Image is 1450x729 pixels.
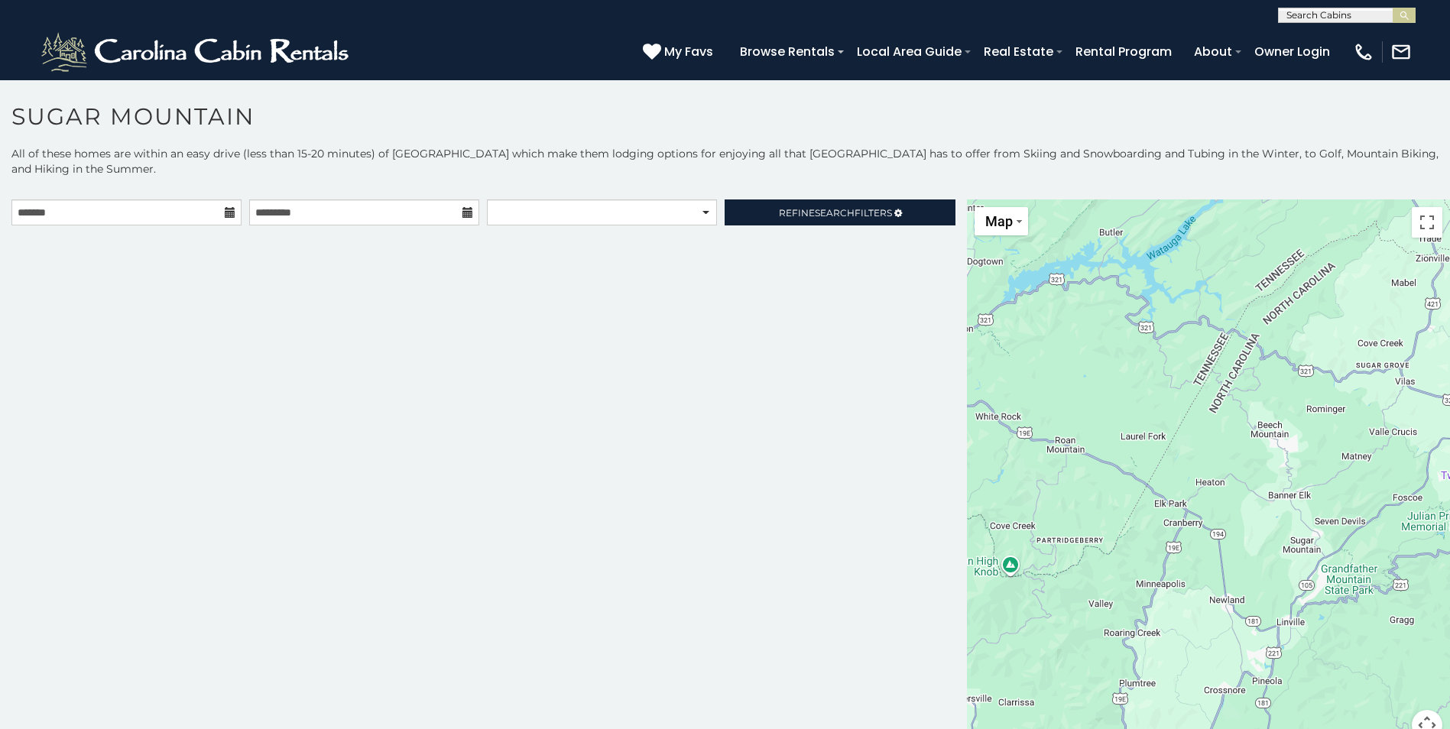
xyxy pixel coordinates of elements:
a: About [1186,38,1240,65]
img: White-1-2.png [38,29,355,75]
button: Change map style [975,207,1028,235]
img: mail-regular-white.png [1390,41,1412,63]
button: Toggle fullscreen view [1412,207,1442,238]
img: phone-regular-white.png [1353,41,1374,63]
a: Real Estate [976,38,1061,65]
span: Refine Filters [779,207,892,219]
span: My Favs [664,42,713,61]
a: RefineSearchFilters [725,199,955,225]
a: Rental Program [1068,38,1179,65]
span: Search [815,207,855,219]
span: Map [985,213,1013,229]
a: Browse Rentals [732,38,842,65]
a: Owner Login [1247,38,1338,65]
a: Local Area Guide [849,38,969,65]
a: My Favs [643,42,717,62]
